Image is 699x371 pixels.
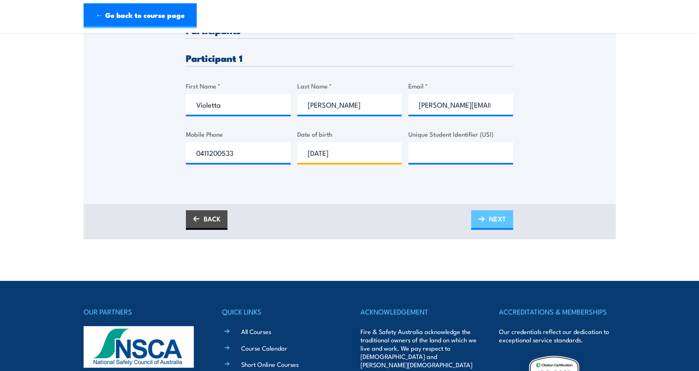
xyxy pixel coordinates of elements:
p: Our credentials reflect our dedication to exceptional service standards. [499,327,615,344]
h4: OUR PARTNERS [84,306,200,317]
label: Date of birth [297,129,402,139]
label: Unique Student Identifier (USI) [408,129,513,139]
h3: Participants [186,25,513,35]
a: ← Go back to course page [84,3,197,28]
a: Course Calendar [241,344,287,352]
label: Mobile Phone [186,129,291,139]
img: nsca-logo-footer [84,326,194,368]
label: First Name [186,81,291,91]
a: BACK [186,210,227,230]
a: Short Online Courses [241,360,299,369]
span: NEXT [489,208,506,230]
h3: Participant 1 [186,53,513,63]
h4: QUICK LINKS [222,306,338,317]
h4: ACKNOWLEDGEMENT [361,306,477,317]
a: NEXT [471,210,513,230]
a: All Courses [241,327,271,336]
label: Last Name [297,81,402,91]
h4: ACCREDITATIONS & MEMBERSHIPS [499,306,615,317]
label: Email [408,81,513,91]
